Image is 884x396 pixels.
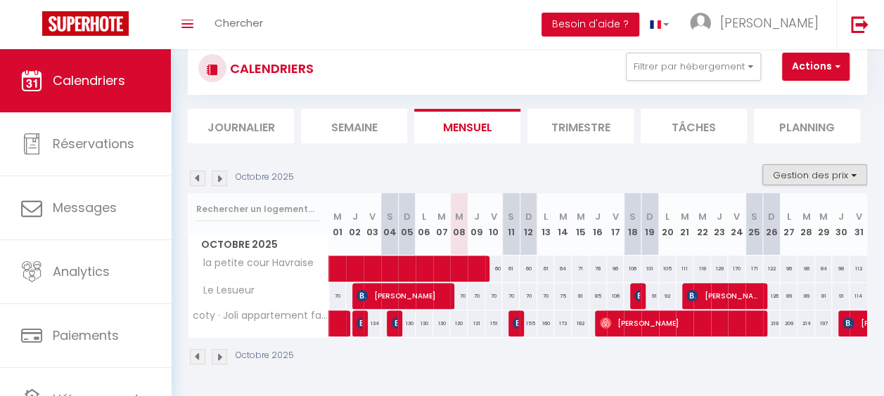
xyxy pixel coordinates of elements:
div: 130 [433,310,451,336]
abbr: J [838,210,844,223]
h3: CALENDRIERS [226,53,314,84]
div: 70 [485,283,503,309]
div: 129 [711,256,729,282]
button: Actions [782,53,850,81]
th: 03 [364,193,381,256]
div: 105 [659,256,677,282]
th: 17 [607,193,624,256]
div: 98 [832,256,850,282]
div: 84 [815,256,833,282]
li: Semaine [301,109,407,143]
th: 27 [780,193,797,256]
span: [PERSON_NAME] [634,282,640,309]
abbr: M [698,210,706,223]
div: 170 [728,256,745,282]
th: 06 [416,193,433,256]
span: [PERSON_NAME] [720,14,819,32]
th: 22 [693,193,711,256]
div: 70 [520,283,537,309]
span: Messages [53,199,117,216]
img: logout [851,15,869,33]
abbr: J [717,210,722,223]
span: la petite cour Havraise [191,256,317,271]
li: Planning [754,109,860,143]
div: 151 [485,310,503,336]
div: 130 [416,310,433,336]
abbr: D [768,210,775,223]
span: [PERSON_NAME] [686,282,760,309]
span: [PERSON_NAME] [600,310,757,336]
abbr: L [422,210,426,223]
button: Besoin d'aide ? [542,13,639,37]
li: Trimestre [527,109,634,143]
abbr: V [734,210,740,223]
li: Journalier [188,109,294,143]
span: [PERSON_NAME] [392,310,397,336]
th: 25 [745,193,763,256]
div: 130 [450,310,468,336]
th: 23 [711,193,729,256]
div: 173 [554,310,572,336]
button: Filtrer par hébergement [626,53,761,81]
th: 26 [763,193,781,256]
abbr: J [595,210,601,223]
div: 89 [797,283,815,309]
abbr: S [751,210,757,223]
div: 160 [537,310,555,336]
p: Octobre 2025 [236,349,294,362]
span: Analytics [53,263,110,280]
div: 209 [780,310,797,336]
div: 96 [797,256,815,282]
div: 219 [763,310,781,336]
th: 30 [832,193,850,256]
th: 15 [572,193,589,256]
abbr: D [525,210,532,223]
div: 214 [797,310,815,336]
div: 106 [624,256,641,282]
abbr: J [473,210,479,223]
abbr: S [386,210,392,223]
abbr: S [508,210,514,223]
th: 10 [485,193,503,256]
span: Octobre 2025 [188,235,328,255]
abbr: M [333,210,342,223]
span: [PERSON_NAME] [357,310,362,336]
abbr: M [559,210,568,223]
th: 05 [398,193,416,256]
abbr: L [787,210,791,223]
abbr: M [437,210,446,223]
div: 70 [329,283,347,309]
span: [PERSON_NAME] [513,310,518,336]
li: Tâches [641,109,747,143]
div: 75 [554,283,572,309]
div: 126 [763,283,781,309]
p: Octobre 2025 [236,171,294,184]
th: 19 [641,193,659,256]
div: 70 [537,283,555,309]
abbr: M [802,210,810,223]
th: 07 [433,193,451,256]
div: 111 [676,256,693,282]
div: 112 [850,256,867,282]
abbr: M [576,210,584,223]
abbr: V [855,210,861,223]
img: ... [690,13,711,34]
div: 171 [745,256,763,282]
th: 09 [468,193,485,256]
th: 04 [381,193,399,256]
th: 21 [676,193,693,256]
span: Calendriers [53,72,125,89]
div: 70 [468,283,485,309]
th: 31 [850,193,867,256]
li: Mensuel [414,109,520,143]
th: 20 [659,193,677,256]
div: 182 [572,310,589,336]
div: 70 [502,283,520,309]
abbr: M [819,210,828,223]
th: 24 [728,193,745,256]
abbr: M [455,210,463,223]
span: Paiements [53,326,119,344]
span: Le Lesueur [191,283,258,298]
span: [PERSON_NAME] [357,282,447,309]
div: 81 [815,283,833,309]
